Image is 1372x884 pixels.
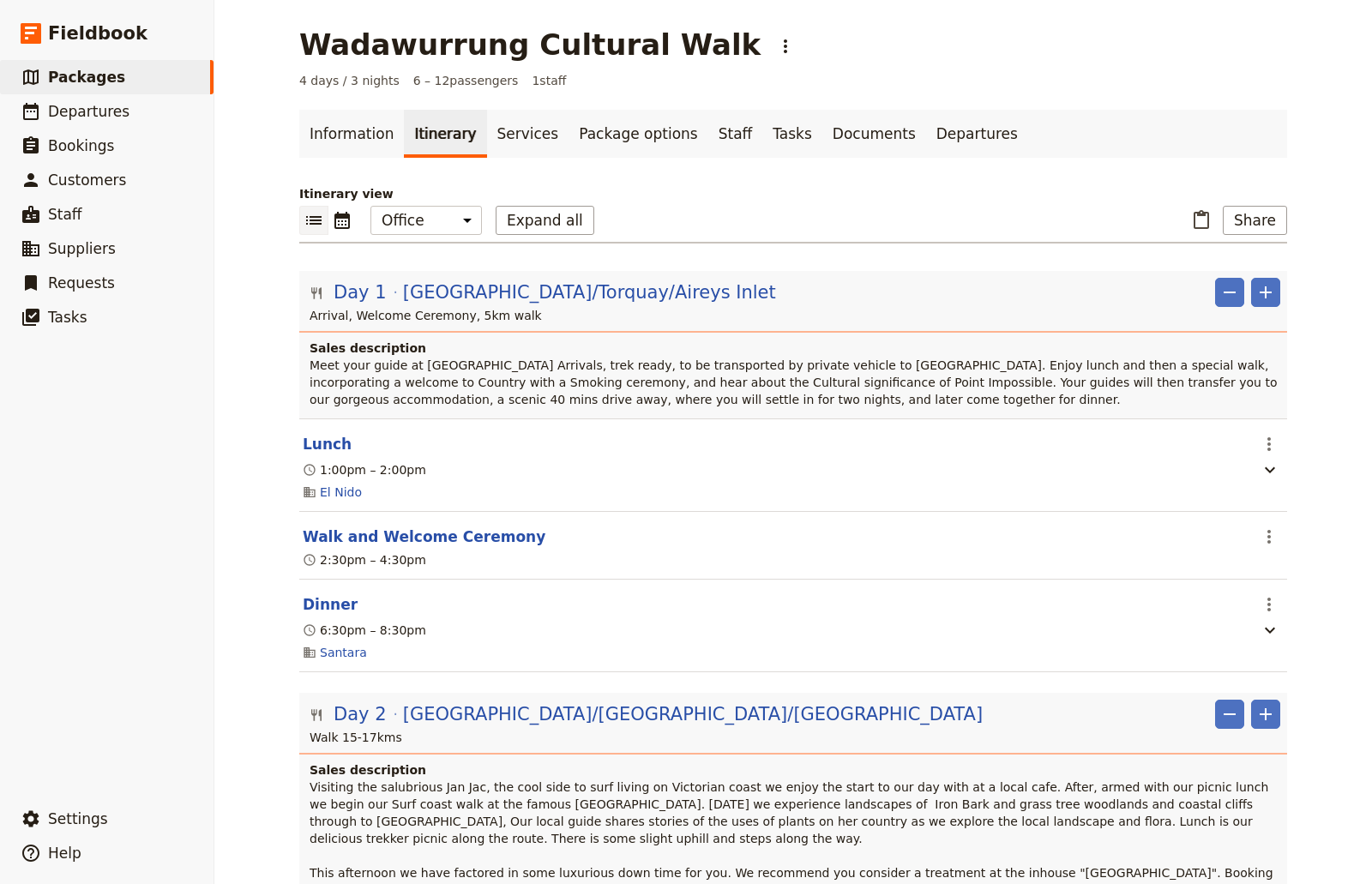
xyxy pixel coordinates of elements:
p: Walk 15-17kms [310,729,1280,746]
button: Actions [1255,590,1284,619]
span: [GEOGRAPHIC_DATA]/Torquay/Aireys Inlet [403,280,776,305]
div: 1:00pm – 2:00pm [303,461,426,478]
p: Arrival, Welcome Ceremony, 5km walk [310,307,1280,324]
span: Day 1 [334,280,387,305]
button: Expand all [496,206,594,235]
div: 2:30pm – 4:30pm [303,551,426,568]
a: Staff [708,110,763,158]
button: Actions [1255,522,1284,551]
span: Tasks [48,309,87,326]
button: Paste itinerary item [1187,206,1216,235]
a: Services [487,110,569,158]
button: Remove [1215,278,1244,307]
a: Tasks [762,110,822,158]
a: Documents [822,110,926,158]
span: Staff [48,206,82,223]
span: [GEOGRAPHIC_DATA]/[GEOGRAPHIC_DATA]/[GEOGRAPHIC_DATA] [403,701,983,727]
button: Add [1251,278,1280,307]
div: 6:30pm – 8:30pm [303,622,426,639]
span: Packages [48,69,125,86]
span: Requests [48,274,115,292]
p: Itinerary view [299,185,1287,202]
span: Suppliers [48,240,116,257]
button: Add [1251,700,1280,729]
button: Remove [1215,700,1244,729]
h4: Sales description [310,340,1280,357]
span: Fieldbook [48,21,147,46]
button: Edit this itinerary item [303,526,545,547]
button: Actions [1255,430,1284,459]
span: Day 2 [334,701,387,727]
span: Help [48,845,81,862]
button: Edit this itinerary item [303,434,352,454]
button: Edit day information [310,280,776,305]
a: Santara [320,644,367,661]
h4: Sales description [310,761,1280,779]
span: 1 staff [532,72,566,89]
a: El Nido [320,484,362,501]
a: Departures [926,110,1028,158]
a: Itinerary [404,110,486,158]
span: Settings [48,810,108,827]
a: Information [299,110,404,158]
button: Actions [771,32,800,61]
button: Calendar view [328,206,357,235]
button: Edit day information [310,701,983,727]
button: Edit this itinerary item [303,594,358,615]
span: 4 days / 3 nights [299,72,400,89]
span: Bookings [48,137,114,154]
h1: Wadawurrung Cultural Walk [299,27,761,62]
p: Meet your guide at [GEOGRAPHIC_DATA] Arrivals, trek ready, to be transported by private vehicle t... [310,357,1280,408]
span: Departures [48,103,129,120]
button: List view [299,206,328,235]
span: Customers [48,171,126,189]
a: Package options [569,110,707,158]
button: Share [1223,206,1287,235]
span: 6 – 12 passengers [413,72,519,89]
